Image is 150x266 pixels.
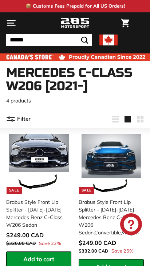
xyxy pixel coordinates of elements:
img: Logo_285_Motorsport_areodynamics_components [60,17,90,29]
div: Brabus Style Front Lip Splitter - [DATE]-[DATE] Mercedes Benz C-Class W206 Sedan,Convertible,Wagon [79,198,139,237]
span: $332.00 CAD [79,248,108,254]
p: 4 products [6,97,144,105]
div: Brabus Style Front Lip Splitter - [DATE]-[DATE] Mercedes Benz C-Class W206 Sedan [6,198,67,229]
a: Sale Brabus Style Front Lip Splitter - [DATE]-[DATE] Mercedes Benz C-Class W206 Sedan Save 22% [6,132,71,251]
div: Sale [79,187,94,194]
a: Cart [117,13,133,33]
div: Sale [7,187,22,194]
span: Add to cart [23,255,54,263]
span: Save 25% [111,247,134,254]
button: Filter [6,110,31,128]
inbox-online-store-chat: Shopify online store chat [118,213,144,237]
h1: Mercedes C-Class W206 [2021-] [6,66,144,93]
span: $249.00 CAD [79,239,116,246]
span: $320.00 CAD [6,240,36,246]
p: 📦 Customs Fees Prepaid for All US Orders! [25,3,125,10]
input: Search [6,34,92,46]
a: Sale Brabus Style Front Lip Splitter - [DATE]-[DATE] Mercedes Benz C-Class W206 Sedan,Convertible... [79,132,144,259]
span: $249.00 CAD [6,231,44,239]
span: Save 22% [39,240,61,247]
